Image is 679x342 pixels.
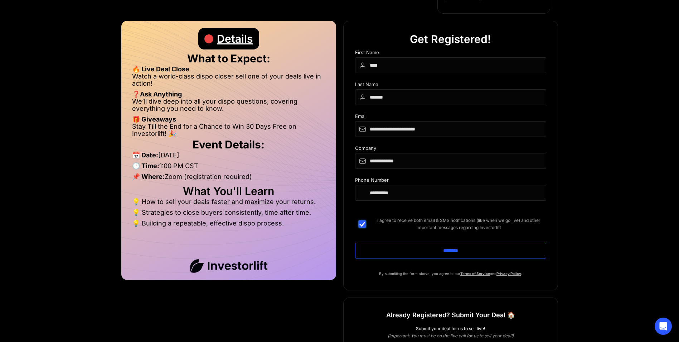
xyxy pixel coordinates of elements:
li: 💡 Strategies to close buyers consistently, time after time. [132,209,325,220]
div: Get Registered! [410,28,491,50]
li: [DATE] [132,152,325,162]
li: 💡 Building a repeatable, effective dispo process. [132,220,325,227]
strong: ❓Ask Anything [132,90,182,98]
a: Terms of Service [460,271,490,276]
div: Submit your deal for us to sell live! [355,325,546,332]
h1: Already Registered? Submit Your Deal 🏠 [386,309,515,322]
div: Last Name [355,82,546,89]
form: DIspo Day Main Form [355,50,546,270]
strong: 📅 Date: [132,151,158,159]
div: Company [355,146,546,153]
div: First Name [355,50,546,57]
strong: 🕒 Time: [132,162,159,170]
span: I agree to receive both email & SMS notifications (like when we go live) and other important mess... [372,217,546,231]
li: Zoom (registration required) [132,173,325,184]
strong: 🎁 Giveaways [132,115,176,123]
strong: 🔥 Live Deal Close [132,65,189,73]
div: Open Intercom Messenger [655,318,672,335]
div: Details [217,28,253,49]
strong: Event Details: [193,138,265,151]
li: 💡 How to sell your deals faster and maximize your returns. [132,198,325,209]
em: (Important: You must be on the live call for us to sell your deal!) [388,333,514,338]
strong: 📌 Where: [132,173,165,180]
p: By submitting the form above, you agree to our and . [355,270,546,277]
div: Phone Number [355,177,546,185]
li: Stay Till the End for a Chance to Win 30 Days Free on Investorlift! 🎉 [132,123,325,137]
li: 1:00 PM CST [132,162,325,173]
div: Email [355,114,546,121]
strong: What to Expect: [187,52,270,65]
li: Watch a world-class dispo closer sell one of your deals live in action! [132,73,325,91]
li: We’ll dive deep into all your dispo questions, covering everything you need to know. [132,98,325,116]
a: Privacy Policy [496,271,521,276]
h2: What You'll Learn [132,187,325,195]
